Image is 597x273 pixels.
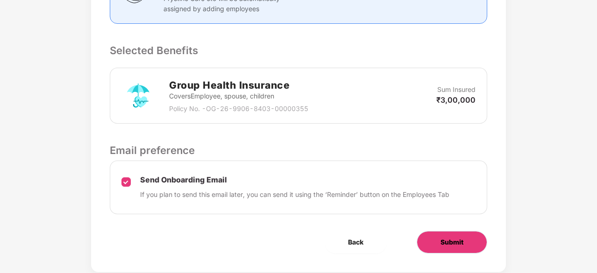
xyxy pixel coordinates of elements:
[417,231,487,253] button: Submit
[169,104,308,114] p: Policy No. - OG-26-9906-8403-00000355
[110,42,487,58] p: Selected Benefits
[437,84,476,95] p: Sum Insured
[169,91,308,101] p: Covers Employee, spouse, children
[348,237,363,247] span: Back
[169,77,308,93] h2: Group Health Insurance
[140,175,449,185] p: Send Onboarding Email
[436,95,476,105] p: ₹3,00,000
[121,79,155,112] img: svg+xml;base64,PHN2ZyB4bWxucz0iaHR0cDovL3d3dy53My5vcmcvMjAwMC9zdmciIHdpZHRoPSI3MiIgaGVpZ2h0PSI3Mi...
[110,142,487,158] p: Email preference
[140,189,449,200] p: If you plan to send this email later, you can send it using the ‘Reminder’ button on the Employee...
[325,231,387,253] button: Back
[441,237,463,247] span: Submit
